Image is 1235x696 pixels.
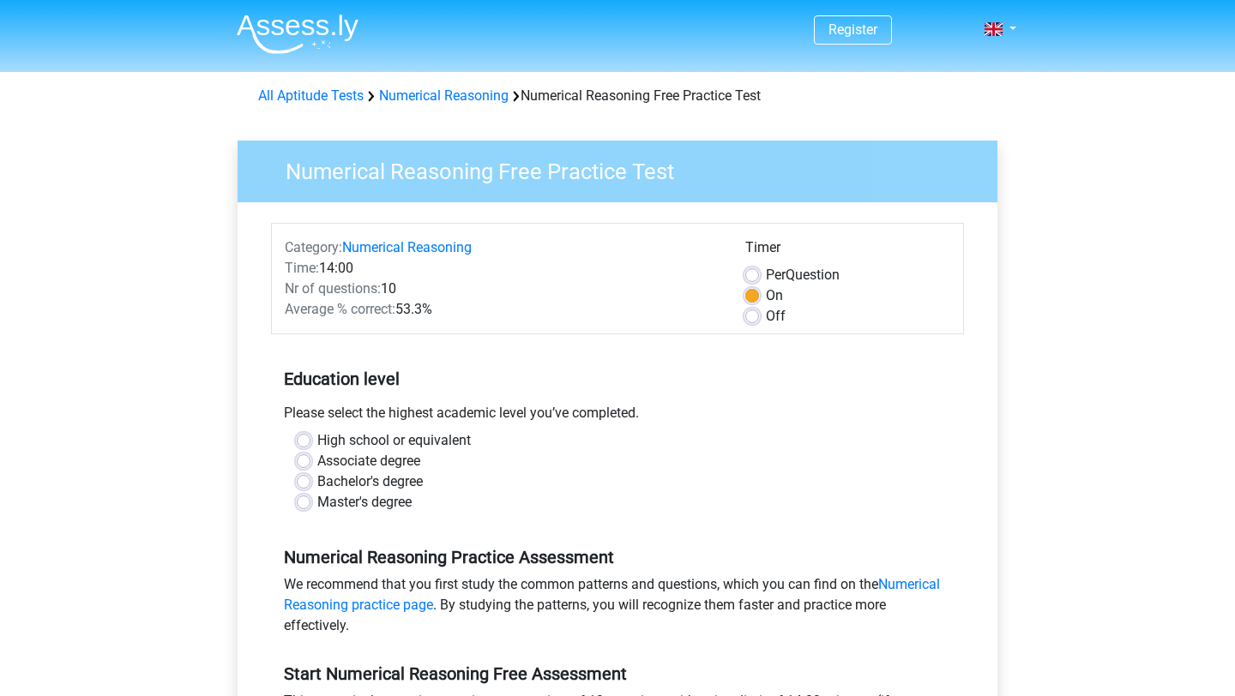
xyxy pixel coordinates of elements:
div: Please select the highest academic level you’ve completed. [271,403,964,430]
h3: Numerical Reasoning Free Practice Test [265,152,985,185]
label: Off [766,306,786,327]
span: Nr of questions: [285,280,381,297]
div: We recommend that you first study the common patterns and questions, which you can find on the . ... [271,574,964,643]
label: Master's degree [317,492,412,513]
div: 14:00 [272,258,732,279]
div: Numerical Reasoning Free Practice Test [251,86,984,106]
span: Time: [285,260,319,276]
label: Bachelor's degree [317,471,423,492]
div: 10 [272,279,732,299]
span: Average % correct: [285,301,395,317]
a: Numerical Reasoning [342,239,472,255]
h5: Education level [284,362,951,396]
span: Category: [285,239,342,255]
label: High school or equivalent [317,430,471,451]
h5: Numerical Reasoning Practice Assessment [284,547,951,567]
div: 53.3% [272,299,732,320]
label: On [766,285,783,306]
div: Timer [745,237,950,265]
h5: Start Numerical Reasoning Free Assessment [284,663,951,684]
label: Question [766,265,840,285]
a: Numerical Reasoning [379,87,509,104]
img: Assessly [237,14,358,54]
a: All Aptitude Tests [258,87,364,104]
span: Per [766,267,786,283]
a: Register [828,21,877,38]
label: Associate degree [317,451,420,471]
